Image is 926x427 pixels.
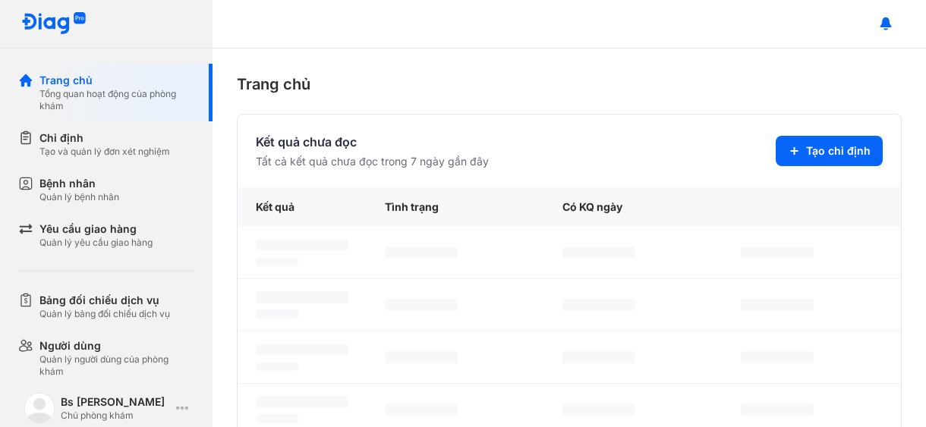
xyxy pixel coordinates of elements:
[256,133,489,151] div: Kết quả chưa đọc
[385,351,458,363] span: ‌
[256,362,298,371] span: ‌
[39,191,119,203] div: Quản lý bệnh nhân
[256,396,348,408] span: ‌
[24,393,55,423] img: logo
[61,410,170,422] div: Chủ phòng khám
[741,299,814,311] span: ‌
[562,246,635,259] span: ‌
[39,338,194,353] div: Người dùng
[544,187,723,227] div: Có KQ ngày
[385,403,458,416] span: ‌
[61,394,170,410] div: Bs [PERSON_NAME]
[385,299,458,311] span: ‌
[562,299,635,311] span: ‌
[39,146,170,158] div: Tạo và quản lý đơn xét nghiệm
[39,221,153,237] div: Yêu cầu giao hàng
[741,246,814,259] span: ‌
[256,239,348,251] span: ‌
[39,176,119,191] div: Bệnh nhân
[741,403,814,416] span: ‌
[39,73,194,88] div: Trang chủ
[741,351,814,363] span: ‌
[806,143,871,159] span: Tạo chỉ định
[238,187,367,227] div: Kết quả
[39,237,153,249] div: Quản lý yêu cầu giao hàng
[562,403,635,416] span: ‌
[562,351,635,363] span: ‌
[256,257,298,266] span: ‌
[367,187,545,227] div: Tình trạng
[39,353,194,378] div: Quản lý người dùng của phòng khám
[39,130,170,146] div: Chỉ định
[256,154,489,169] div: Tất cả kết quả chưa đọc trong 7 ngày gần đây
[256,309,298,319] span: ‌
[39,308,170,320] div: Quản lý bảng đối chiếu dịch vụ
[256,291,348,303] span: ‌
[256,344,348,356] span: ‌
[39,293,170,308] div: Bảng đối chiếu dịch vụ
[39,88,194,112] div: Tổng quan hoạt động của phòng khám
[256,414,298,423] span: ‌
[237,73,902,96] div: Trang chủ
[21,12,87,36] img: logo
[776,136,883,166] button: Tạo chỉ định
[385,246,458,259] span: ‌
